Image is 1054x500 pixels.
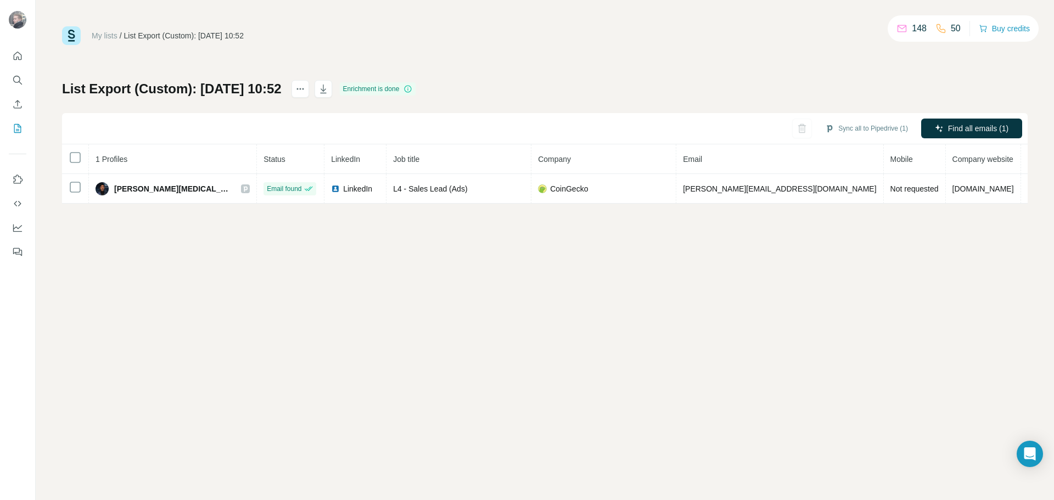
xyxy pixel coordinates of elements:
button: Dashboard [9,218,26,238]
span: Not requested [890,184,939,193]
span: Mobile [890,155,913,164]
a: My lists [92,31,117,40]
span: LinkedIn [331,155,360,164]
span: [DOMAIN_NAME] [952,184,1014,193]
span: [PERSON_NAME][MEDICAL_DATA] [114,183,230,194]
span: [PERSON_NAME][EMAIL_ADDRESS][DOMAIN_NAME] [683,184,876,193]
span: L4 - Sales Lead (Ads) [393,184,467,193]
span: Job title [393,155,419,164]
span: Email found [267,184,301,194]
div: Enrichment is done [340,82,416,95]
img: Avatar [9,11,26,29]
span: Company website [952,155,1013,164]
span: 1 Profiles [96,155,127,164]
span: LinkedIn [343,183,372,194]
button: My lists [9,119,26,138]
div: List Export (Custom): [DATE] 10:52 [124,30,244,41]
h1: List Export (Custom): [DATE] 10:52 [62,80,282,98]
li: / [120,30,122,41]
img: Surfe Logo [62,26,81,45]
button: Buy credits [979,21,1030,36]
span: Email [683,155,702,164]
p: 148 [912,22,927,35]
span: Status [263,155,285,164]
img: LinkedIn logo [331,184,340,193]
span: Company [538,155,571,164]
span: Find all emails (1) [948,123,1008,134]
button: Use Surfe API [9,194,26,214]
img: company-logo [538,184,547,193]
button: Enrich CSV [9,94,26,114]
button: Feedback [9,242,26,262]
img: Avatar [96,182,109,195]
button: Search [9,70,26,90]
button: Find all emails (1) [921,119,1022,138]
span: CoinGecko [550,183,588,194]
div: Open Intercom Messenger [1017,441,1043,467]
button: Sync all to Pipedrive (1) [817,120,916,137]
button: Quick start [9,46,26,66]
p: 50 [951,22,961,35]
button: Use Surfe on LinkedIn [9,170,26,189]
button: actions [291,80,309,98]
